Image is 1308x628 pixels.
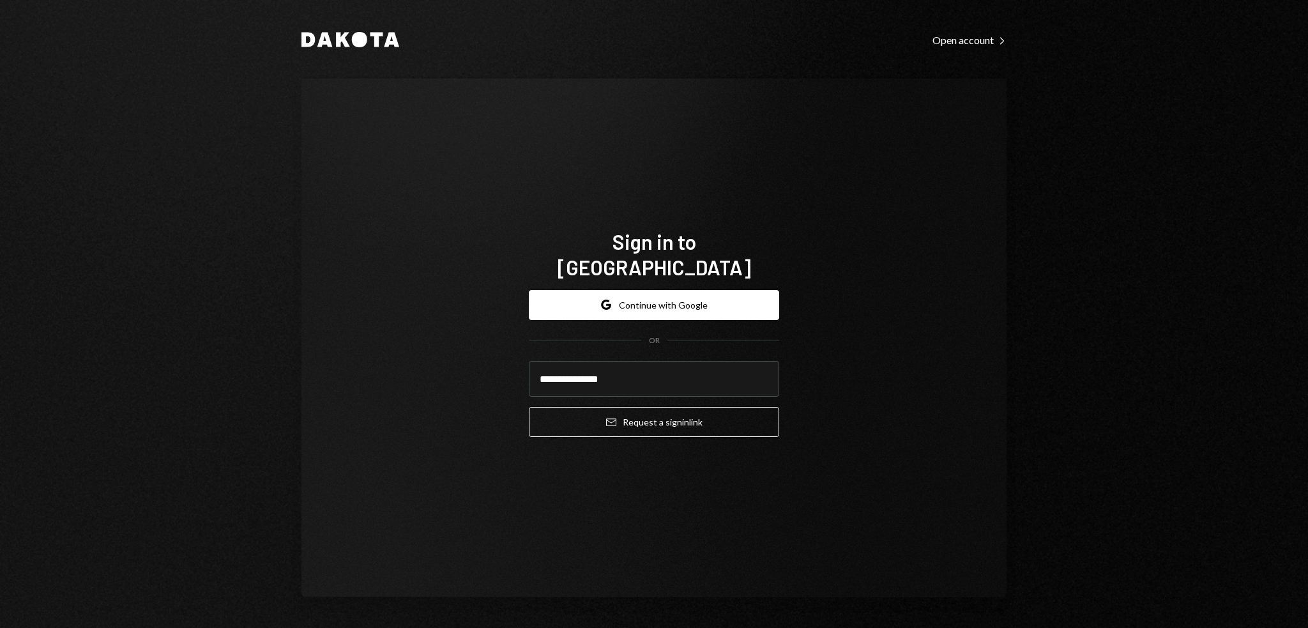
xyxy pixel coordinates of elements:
[932,33,1007,47] a: Open account
[932,34,1007,47] div: Open account
[529,290,779,320] button: Continue with Google
[529,229,779,280] h1: Sign in to [GEOGRAPHIC_DATA]
[649,335,660,346] div: OR
[529,407,779,437] button: Request a signinlink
